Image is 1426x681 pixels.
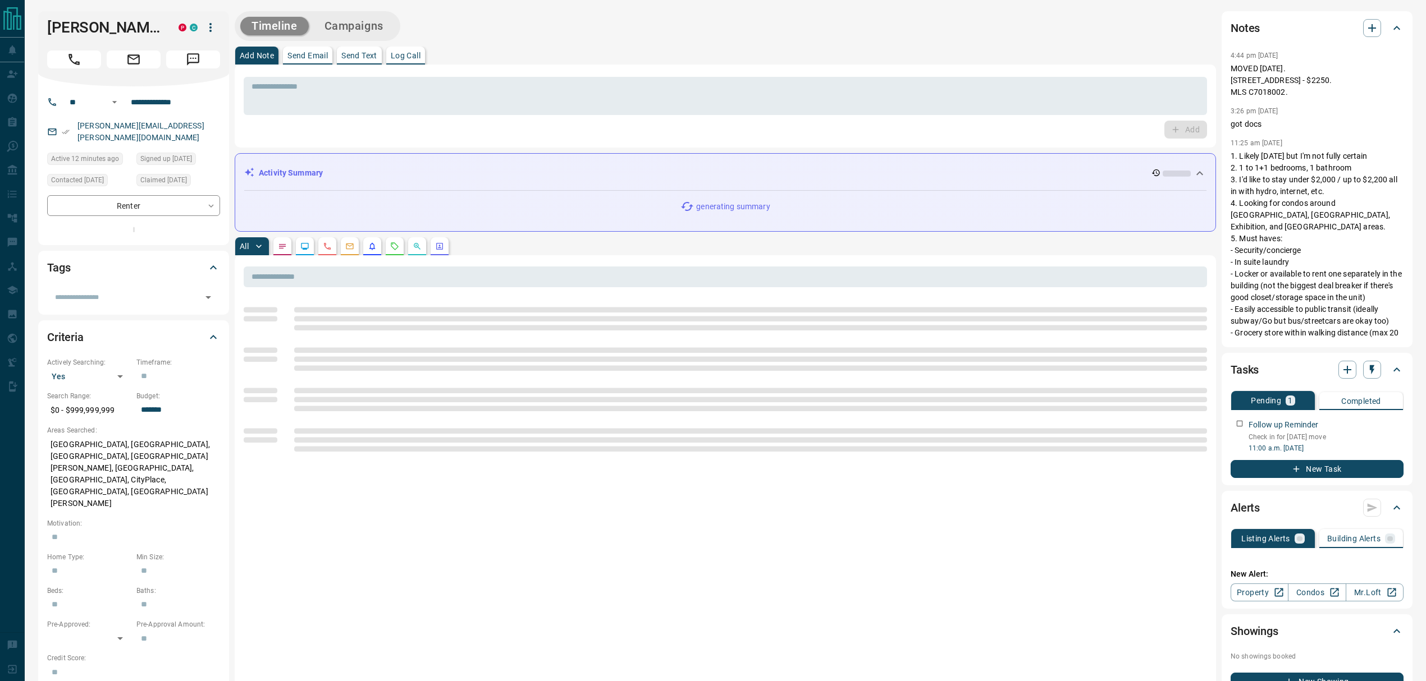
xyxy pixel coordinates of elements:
[1231,107,1278,115] p: 3:26 pm [DATE]
[107,50,161,68] span: Email
[300,242,309,251] svg: Lead Browsing Activity
[166,50,220,68] span: Message
[179,24,186,31] div: property.ca
[1231,583,1288,601] a: Property
[1327,535,1381,542] p: Building Alerts
[47,324,220,351] div: Criteria
[1231,568,1404,580] p: New Alert:
[287,52,328,59] p: Send Email
[391,52,421,59] p: Log Call
[47,518,220,528] p: Motivation:
[1231,499,1260,517] h2: Alerts
[259,167,323,179] p: Activity Summary
[136,174,220,190] div: Fri Sep 08 2023
[1241,535,1290,542] p: Listing Alerts
[1249,432,1404,442] p: Check in for [DATE] move
[240,52,274,59] p: Add Note
[1231,356,1404,383] div: Tasks
[47,254,220,281] div: Tags
[47,435,220,513] p: [GEOGRAPHIC_DATA], [GEOGRAPHIC_DATA], [GEOGRAPHIC_DATA], [GEOGRAPHIC_DATA][PERSON_NAME], [GEOGRAP...
[47,174,131,190] div: Mon Dec 11 2023
[47,367,131,385] div: Yes
[47,653,220,663] p: Credit Score:
[278,242,287,251] svg: Notes
[323,242,332,251] svg: Calls
[345,242,354,251] svg: Emails
[47,552,131,562] p: Home Type:
[1249,443,1404,453] p: 11:00 a.m. [DATE]
[390,242,399,251] svg: Requests
[1288,583,1346,601] a: Condos
[51,174,104,186] span: Contacted [DATE]
[47,50,101,68] span: Call
[240,17,309,35] button: Timeline
[47,328,84,346] h2: Criteria
[1231,361,1259,379] h2: Tasks
[47,19,162,36] h1: [PERSON_NAME]
[200,289,216,305] button: Open
[1231,52,1278,59] p: 4:44 pm [DATE]
[47,619,131,629] p: Pre-Approved:
[140,153,192,164] span: Signed up [DATE]
[47,153,131,168] div: Fri Aug 15 2025
[313,17,395,35] button: Campaigns
[1231,63,1404,98] p: MOVED [DATE]. [STREET_ADDRESS] - $2250. MLS C7018002.
[1341,397,1381,405] p: Completed
[47,401,131,420] p: $0 - $999,999,999
[136,586,220,596] p: Baths:
[47,425,220,435] p: Areas Searched:
[244,163,1206,183] div: Activity Summary
[47,391,131,401] p: Search Range:
[1231,494,1404,521] div: Alerts
[435,242,444,251] svg: Agent Actions
[413,242,422,251] svg: Opportunities
[47,357,131,367] p: Actively Searching:
[1346,583,1404,601] a: Mr.Loft
[190,24,198,31] div: condos.ca
[1249,419,1318,431] p: Follow up Reminder
[1231,139,1282,147] p: 11:25 am [DATE]
[240,242,249,250] p: All
[140,174,187,186] span: Claimed [DATE]
[1231,460,1404,478] button: New Task
[62,128,70,136] svg: Email Verified
[1231,622,1278,640] h2: Showings
[47,586,131,596] p: Beds:
[108,95,121,109] button: Open
[1231,118,1404,130] p: got docs
[77,121,204,142] a: [PERSON_NAME][EMAIL_ADDRESS][PERSON_NAME][DOMAIN_NAME]
[136,552,220,562] p: Min Size:
[1231,19,1260,37] h2: Notes
[368,242,377,251] svg: Listing Alerts
[136,391,220,401] p: Budget:
[1231,618,1404,645] div: Showings
[136,357,220,367] p: Timeframe:
[1231,651,1404,661] p: No showings booked
[1251,397,1281,404] p: Pending
[47,259,70,277] h2: Tags
[1288,397,1292,404] p: 1
[51,153,119,164] span: Active 12 minutes ago
[136,153,220,168] div: Sat Jan 19 2019
[1231,15,1404,42] div: Notes
[47,195,220,216] div: Renter
[696,201,770,213] p: generating summary
[341,52,377,59] p: Send Text
[136,619,220,629] p: Pre-Approval Amount:
[1231,150,1404,374] p: 1. Likely [DATE] but I'm not fully certain 2. 1 to 1+1 bedrooms, 1 bathroom 3. I'd like to stay u...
